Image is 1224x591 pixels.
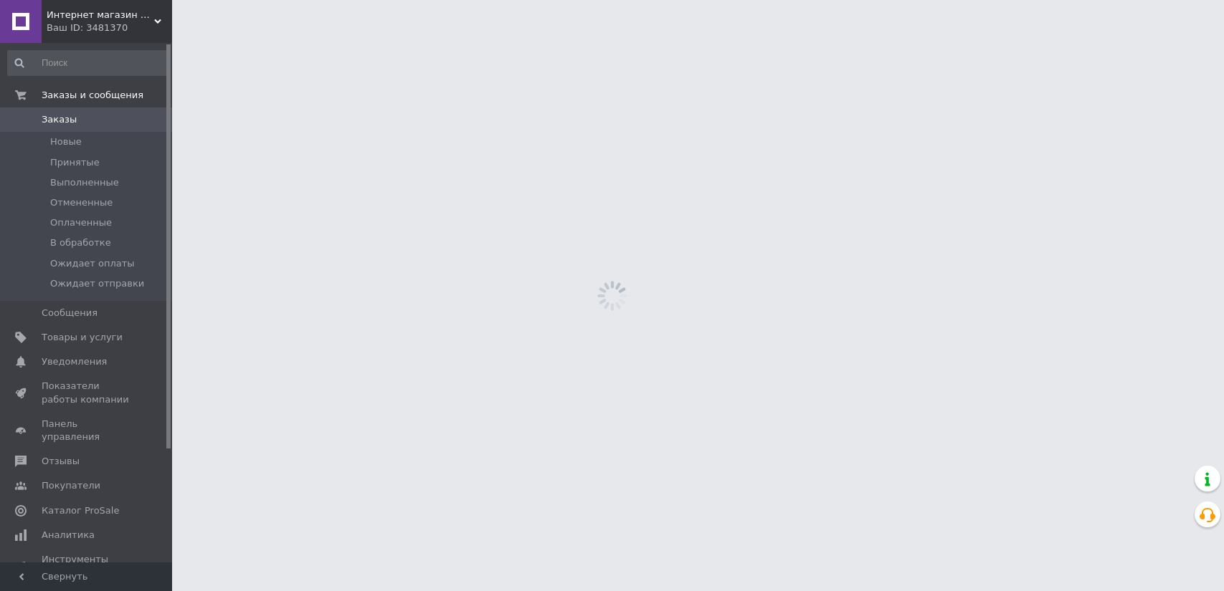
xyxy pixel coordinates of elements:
span: Инструменты вебмастера и SEO [42,553,133,579]
span: Интернет магазин Топ-шоп [47,9,154,21]
span: Выполненные [50,176,119,189]
span: Уведомления [42,355,107,368]
span: Каталог ProSale [42,504,119,517]
span: Покупатели [42,479,100,492]
span: Отмененные [50,196,113,209]
div: Ваш ID: 3481370 [47,21,172,34]
span: Сообщения [42,307,98,319]
span: Панель управления [42,418,133,443]
span: Показатели работы компании [42,380,133,405]
span: Новые [50,135,82,148]
span: Товары и услуги [42,331,123,344]
span: Принятые [50,156,100,169]
span: Ожидает отправки [50,277,144,290]
span: Заказы [42,113,77,126]
input: Поиск [7,50,169,76]
span: Заказы и сообщения [42,89,143,102]
span: Отзывы [42,455,80,468]
span: Оплаченные [50,216,112,229]
span: В обработке [50,236,111,249]
span: Аналитика [42,529,95,542]
span: Ожидает оплаты [50,257,135,270]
